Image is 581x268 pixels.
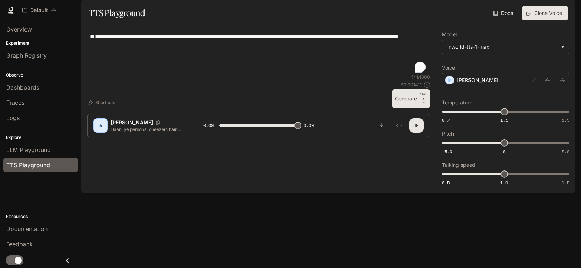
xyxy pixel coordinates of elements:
span: 0.7 [442,117,450,123]
span: -5.0 [442,148,452,154]
button: Copy Voice ID [153,120,163,125]
span: 0 [503,148,505,154]
p: Default [30,7,48,13]
p: [PERSON_NAME] [457,77,499,84]
p: Talking speed [442,162,475,168]
button: Download audio [374,118,389,133]
button: Inspect [392,118,406,133]
span: 1.0 [500,180,508,186]
div: inworld-tts-1-max [447,43,557,50]
span: 1.1 [500,117,508,123]
button: GenerateCTRL +⏎ [392,89,430,108]
div: inworld-tts-1-max [442,40,569,54]
span: 0:09 [203,122,214,129]
p: Temperature [442,100,472,105]
button: Clone Voice [522,6,568,20]
p: 141 / 1000 [411,74,430,80]
span: 1.5 [562,117,569,123]
p: $ 0.001410 [401,82,423,88]
p: Pitch [442,131,454,136]
p: Model [442,32,457,37]
h1: TTS Playground [89,6,145,20]
textarea: To enrich screen reader interactions, please activate Accessibility in Grammarly extension settings [90,32,427,74]
p: ⏎ [420,92,427,105]
span: 0:09 [304,122,314,129]
button: Shortcuts [87,96,118,108]
span: 1.5 [562,180,569,186]
button: All workspaces [19,3,59,17]
p: [PERSON_NAME] [111,119,153,126]
a: Docs [492,6,516,20]
p: CTRL + [420,92,427,101]
p: Voice [442,65,455,70]
p: Haan, ye personal cheezein hain. Freelance kaam band kar diya kyunki mujhe zyada deals nahi milii... [111,126,186,132]
div: A [95,120,106,131]
span: 0.5 [442,180,450,186]
span: 5.0 [562,148,569,154]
